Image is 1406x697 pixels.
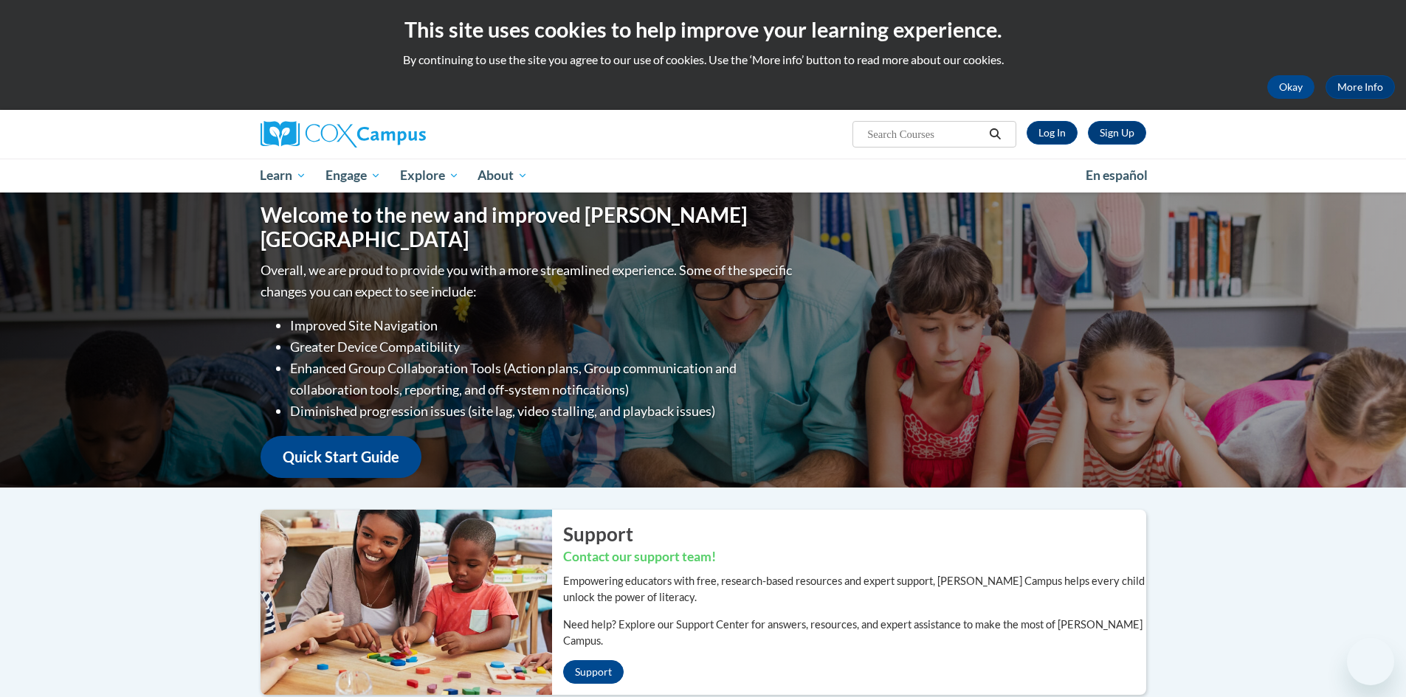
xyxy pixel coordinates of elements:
a: En español [1076,160,1157,191]
a: More Info [1326,75,1395,99]
div: Main menu [238,159,1168,193]
a: About [468,159,537,193]
p: Need help? Explore our Support Center for answers, resources, and expert assistance to make the m... [563,617,1146,649]
p: By continuing to use the site you agree to our use of cookies. Use the ‘More info’ button to read... [11,52,1395,68]
button: Okay [1267,75,1314,99]
li: Greater Device Compatibility [290,336,796,358]
a: Log In [1027,121,1078,145]
p: Empowering educators with free, research-based resources and expert support, [PERSON_NAME] Campus... [563,573,1146,606]
h2: This site uses cookies to help improve your learning experience. [11,15,1395,44]
h1: Welcome to the new and improved [PERSON_NAME][GEOGRAPHIC_DATA] [261,203,796,252]
a: Quick Start Guide [261,436,421,478]
span: Explore [400,167,459,184]
img: Cox Campus [261,121,426,148]
iframe: Button to launch messaging window [1347,638,1394,685]
h2: Support [563,521,1146,547]
a: Explore [390,159,469,193]
p: Overall, we are proud to provide you with a more streamlined experience. Some of the specific cha... [261,260,796,302]
img: ... [249,510,552,694]
span: Learn [260,167,306,184]
li: Improved Site Navigation [290,315,796,336]
a: Support [563,660,624,684]
li: Enhanced Group Collaboration Tools (Action plans, Group communication and collaboration tools, re... [290,358,796,400]
a: Cox Campus [261,121,541,148]
span: En español [1086,167,1148,183]
li: Diminished progression issues (site lag, video stalling, and playback issues) [290,400,796,422]
input: Search Courses [866,125,984,143]
span: Engage [325,167,381,184]
a: Engage [316,159,390,193]
span: About [478,167,528,184]
button: Search [984,125,1006,143]
h3: Contact our support team! [563,548,1146,566]
a: Register [1088,121,1146,145]
a: Learn [251,159,317,193]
